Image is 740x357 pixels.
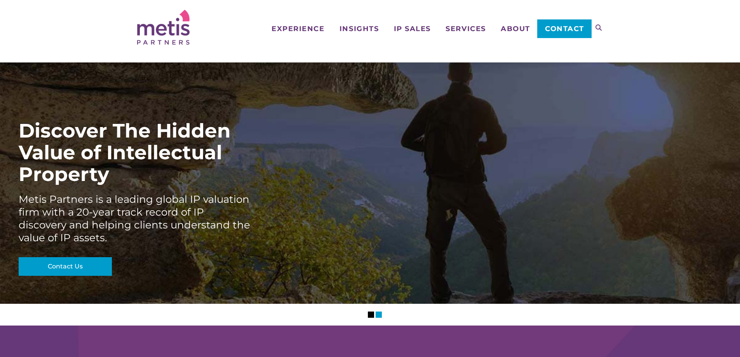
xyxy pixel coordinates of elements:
span: Experience [272,25,324,32]
span: About [501,25,530,32]
span: IP Sales [394,25,431,32]
span: Services [446,25,486,32]
span: Contact [545,25,584,32]
img: Metis Partners [137,10,190,45]
span: Insights [340,25,379,32]
div: Discover The Hidden Value of Intellectual Property [19,120,252,185]
li: Slider Page 1 [368,312,374,318]
a: Contact [537,19,591,38]
a: Contact Us [19,257,112,276]
div: Metis Partners is a leading global IP valuation firm with a 20-year track record of IP discovery ... [19,193,252,244]
li: Slider Page 2 [376,312,382,318]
